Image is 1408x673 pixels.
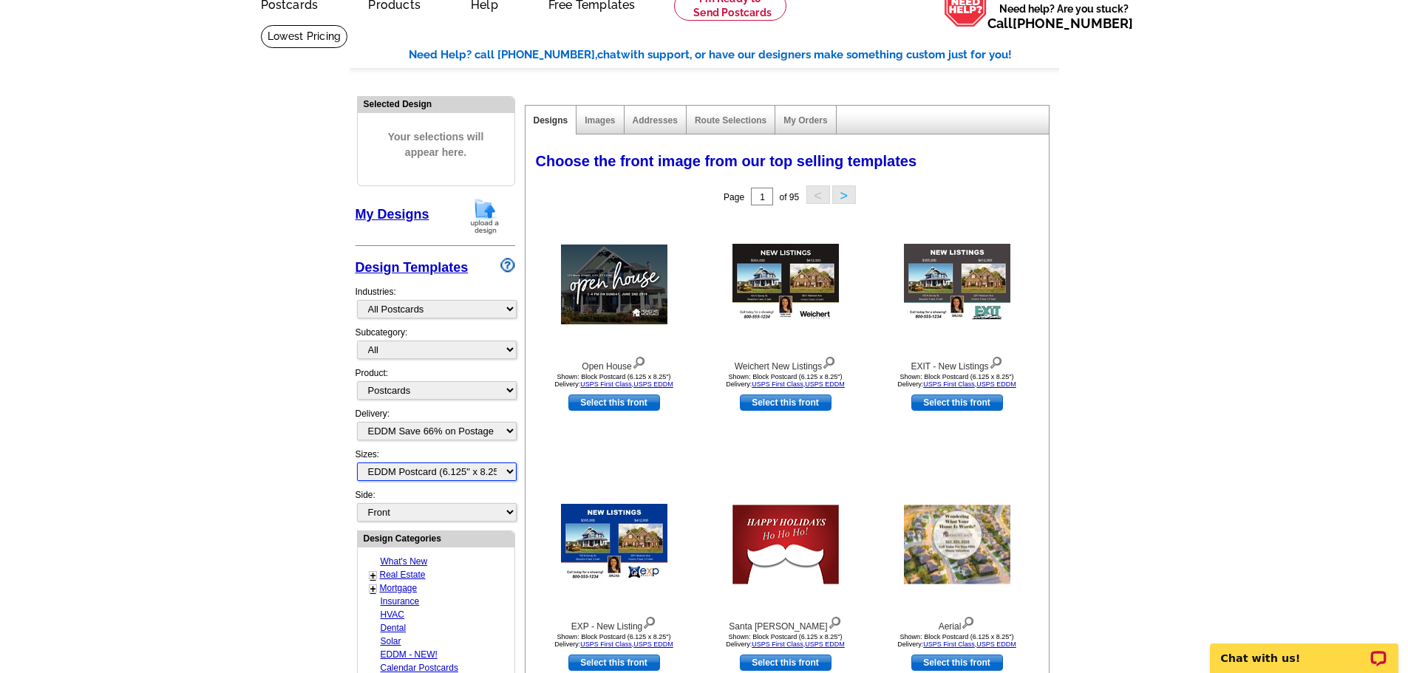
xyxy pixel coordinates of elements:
div: Weichert New Listings [704,353,867,373]
a: Mortgage [380,583,418,593]
a: EDDM - NEW! [381,649,438,660]
a: Designs [534,115,568,126]
img: view design details [632,353,646,369]
div: Design Categories [358,531,514,545]
a: USPS EDDM [805,640,845,648]
a: USPS First Class [752,640,803,648]
img: upload-design [466,197,504,235]
div: Open House [533,353,696,373]
a: use this design [911,655,1003,671]
a: Addresses [633,115,678,126]
a: [PHONE_NUMBER] [1013,16,1133,31]
a: USPS First Class [923,640,975,648]
div: Shown: Block Postcard (6.125 x 8.25") Delivery: , [876,373,1038,388]
a: Insurance [381,596,420,607]
iframe: LiveChat chat widget [1200,626,1408,673]
div: EXIT - New Listings [876,353,1038,373]
a: use this design [740,655,831,671]
img: view design details [822,353,836,369]
span: Page [724,192,744,202]
a: USPS First Class [580,380,632,388]
div: Delivery: [356,407,515,448]
a: My Orders [783,115,827,126]
img: Aerial [904,505,1010,584]
div: Santa [PERSON_NAME] [704,613,867,633]
div: Need Help? call [PHONE_NUMBER], with support, or have our designers make something custom just fo... [409,47,1059,64]
span: of 95 [779,192,799,202]
span: Choose the front image from our top selling templates [536,153,917,169]
a: My Designs [356,207,429,222]
img: design-wizard-help-icon.png [500,258,515,273]
span: Your selections will appear here. [369,115,503,175]
img: view design details [642,613,656,629]
a: Calendar Postcards [381,663,458,673]
div: Product: [356,366,515,407]
a: USPS EDDM [976,380,1016,388]
a: Real Estate [380,570,426,580]
div: Subcategory: [356,326,515,366]
a: USPS First Class [923,380,975,388]
a: use this design [911,394,1003,411]
span: Call [987,16,1133,31]
a: Dental [381,623,407,633]
div: Shown: Block Postcard (6.125 x 8.25") Delivery: , [533,633,696,648]
a: USPS EDDM [633,640,673,648]
span: Need help? Are you stuck? [987,1,1140,31]
a: use this design [568,394,660,411]
a: USPS First Class [580,640,632,648]
img: EXP - New Listing [561,504,667,585]
a: Design Templates [356,260,469,275]
div: Side: [356,488,515,523]
div: Selected Design [358,97,514,111]
button: < [806,185,830,204]
button: > [832,185,856,204]
img: Open House [561,245,667,324]
div: Shown: Block Postcard (6.125 x 8.25") Delivery: , [533,373,696,388]
div: Sizes: [356,448,515,488]
div: Industries: [356,278,515,326]
img: view design details [961,613,975,629]
a: USPS First Class [752,380,803,388]
div: Aerial [876,613,1038,633]
a: + [370,570,376,581]
div: Shown: Block Postcard (6.125 x 8.25") Delivery: , [876,633,1038,648]
a: Route Selections [695,115,766,126]
a: USPS EDDM [805,380,845,388]
img: EXIT - New Listings [904,244,1010,325]
div: Shown: Block Postcard (6.125 x 8.25") Delivery: , [704,633,867,648]
div: EXP - New Listing [533,613,696,633]
a: use this design [740,394,831,411]
img: view design details [828,613,842,629]
a: HVAC [381,609,404,620]
img: Santa Beard [732,505,839,584]
a: use this design [568,655,660,671]
a: What's New [381,556,428,567]
a: + [370,583,376,595]
div: Shown: Block Postcard (6.125 x 8.25") Delivery: , [704,373,867,388]
a: Solar [381,636,401,646]
a: Images [585,115,615,126]
img: Weichert New Listings [732,244,839,325]
span: chat [597,48,621,61]
a: USPS EDDM [976,640,1016,648]
a: USPS EDDM [633,380,673,388]
img: view design details [989,353,1003,369]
